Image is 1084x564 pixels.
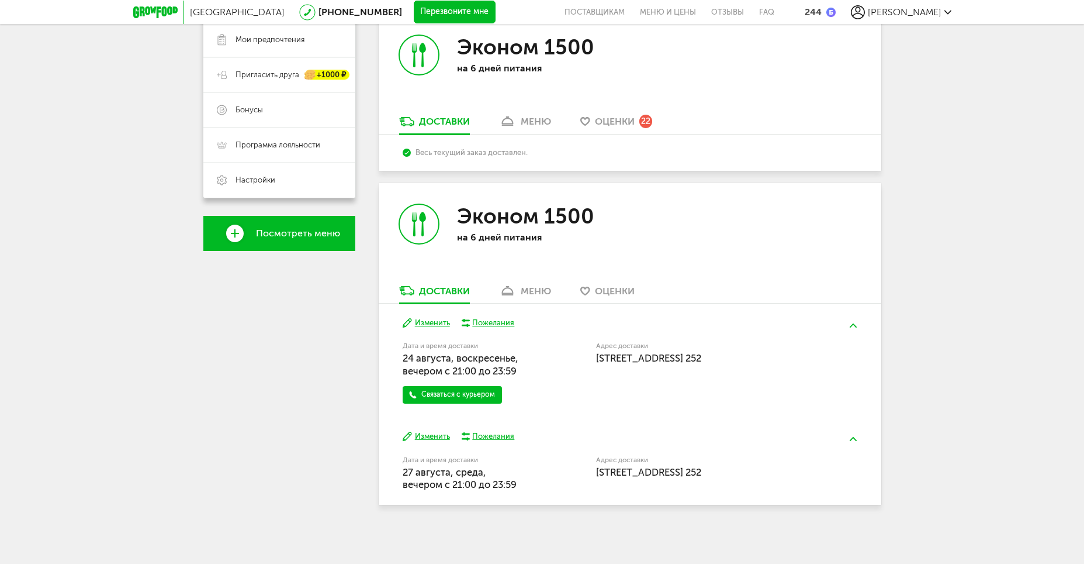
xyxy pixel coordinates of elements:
[493,115,557,134] a: меню
[393,115,476,134] a: Доставки
[256,228,340,239] span: Посмотреть меню
[521,286,551,297] div: меню
[203,22,355,57] a: Мои предпочтения
[457,204,594,229] h3: Эконом 1500
[457,35,594,60] h3: Эконом 1500
[596,466,701,478] span: [STREET_ADDRESS] 252
[318,6,402,18] a: [PHONE_NUMBER]
[235,105,263,115] span: Бонусы
[235,70,299,80] span: Пригласить друга
[850,324,857,328] img: arrow-up-green.5eb5f82.svg
[521,116,551,127] div: меню
[403,343,536,349] label: Дата и время доставки
[805,6,822,18] div: 244
[472,318,514,328] div: Пожелания
[419,286,470,297] div: Доставки
[595,286,635,297] span: Оценки
[403,352,518,376] span: 24 августа, воскресенье, вечером c 21:00 до 23:59
[639,115,652,128] div: 22
[472,431,514,442] div: Пожелания
[595,116,635,127] span: Оценки
[574,284,640,303] a: Оценки
[457,232,609,243] p: на 6 дней питания
[403,318,450,329] button: Изменить
[493,284,557,303] a: меню
[190,6,285,18] span: [GEOGRAPHIC_DATA]
[596,343,814,349] label: Адрес доставки
[203,92,355,128] a: Бонусы
[203,57,355,92] a: Пригласить друга +1000 ₽
[462,318,515,328] button: Пожелания
[403,386,502,404] a: Связаться с курьером
[457,63,609,74] p: на 6 дней питания
[868,6,941,18] span: [PERSON_NAME]
[203,216,355,251] a: Посмотреть меню
[574,115,658,134] a: Оценки 22
[826,8,836,17] img: bonus_b.cdccf46.png
[393,284,476,303] a: Доставки
[235,175,275,185] span: Настройки
[419,116,470,127] div: Доставки
[235,35,304,45] span: Мои предпочтения
[462,431,515,442] button: Пожелания
[403,457,536,463] label: Дата и время доставки
[596,457,814,463] label: Адрес доставки
[235,140,320,150] span: Программа лояльности
[850,437,857,441] img: arrow-up-green.5eb5f82.svg
[403,431,450,442] button: Изменить
[203,128,355,163] a: Программа лояльности
[203,163,355,198] a: Настройки
[403,466,517,490] span: 27 августа, среда, вечером c 21:00 до 23:59
[403,148,857,157] div: Весь текущий заказ доставлен.
[305,70,349,80] div: +1000 ₽
[596,352,701,364] span: [STREET_ADDRESS] 252
[414,1,496,24] button: Перезвоните мне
